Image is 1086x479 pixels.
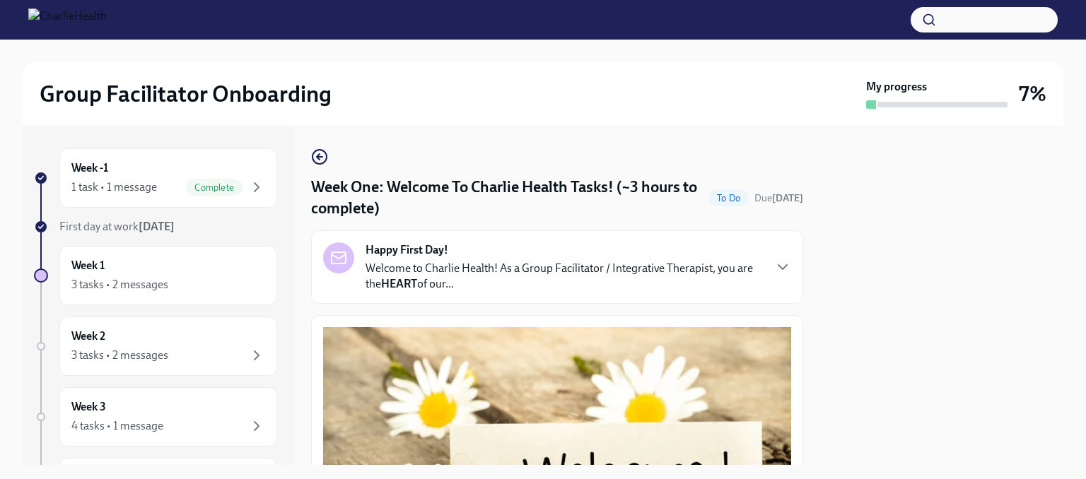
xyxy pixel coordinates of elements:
[40,80,332,108] h2: Group Facilitator Onboarding
[34,148,277,208] a: Week -11 task • 1 messageComplete
[71,160,108,176] h6: Week -1
[71,277,168,292] div: 3 tasks • 2 messages
[366,242,448,258] strong: Happy First Day!
[71,418,163,434] div: 4 tasks • 1 message
[381,277,417,290] strong: HEART
[71,348,168,363] div: 3 tasks • 2 messages
[34,387,277,447] a: Week 34 tasks • 1 message
[71,399,106,415] h6: Week 3
[34,219,277,235] a: First day at work[DATE]
[311,177,703,219] h4: Week One: Welcome To Charlie Health Tasks! (~3 hours to complete)
[59,220,175,233] span: First day at work
[34,317,277,376] a: Week 23 tasks • 2 messages
[34,246,277,305] a: Week 13 tasks • 2 messages
[28,8,107,31] img: CharlieHealth
[139,220,175,233] strong: [DATE]
[754,192,803,204] span: Due
[772,192,803,204] strong: [DATE]
[71,329,105,344] h6: Week 2
[71,179,157,195] div: 1 task • 1 message
[186,182,243,193] span: Complete
[754,191,803,205] span: August 18th, 2025 10:00
[71,258,105,273] h6: Week 1
[1019,81,1046,107] h3: 7%
[708,193,749,203] span: To Do
[866,79,927,95] strong: My progress
[366,261,763,292] p: Welcome to Charlie Health! As a Group Facilitator / Integrative Therapist, you are the of our...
